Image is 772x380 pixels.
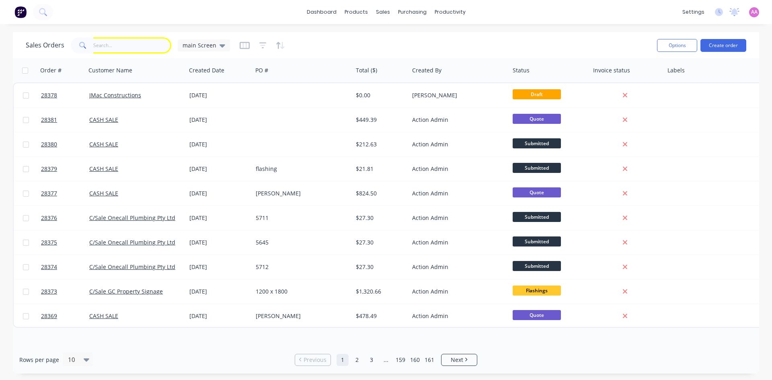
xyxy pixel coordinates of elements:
[89,116,118,123] a: CASH SALE
[256,238,345,246] div: 5645
[189,312,249,320] div: [DATE]
[189,91,249,99] div: [DATE]
[431,6,470,18] div: productivity
[513,261,561,271] span: Submitted
[189,263,249,271] div: [DATE]
[513,286,561,296] span: Flashings
[412,288,501,296] div: Action Admin
[256,312,345,320] div: [PERSON_NAME]
[513,187,561,197] span: Quote
[41,238,57,246] span: 28375
[89,263,175,271] a: C/Sale Onecall Plumbing Pty Ltd
[678,6,708,18] div: settings
[41,279,89,304] a: 28373
[356,312,403,320] div: $478.49
[189,288,249,296] div: [DATE]
[657,39,697,52] button: Options
[189,165,249,173] div: [DATE]
[423,354,435,366] a: Page 161
[89,189,118,197] a: CASH SALE
[513,114,561,124] span: Quote
[88,66,132,74] div: Customer Name
[41,189,57,197] span: 28377
[412,312,501,320] div: Action Admin
[256,288,345,296] div: 1200 x 1800
[89,140,118,148] a: CASH SALE
[256,165,345,173] div: flashing
[26,41,64,49] h1: Sales Orders
[41,263,57,271] span: 28374
[356,189,403,197] div: $824.50
[189,66,224,74] div: Created Date
[412,165,501,173] div: Action Admin
[41,83,89,107] a: 28378
[451,356,463,364] span: Next
[89,214,175,222] a: C/Sale Onecall Plumbing Pty Ltd
[441,356,477,364] a: Next page
[255,66,268,74] div: PO #
[337,354,349,366] a: Page 1 is your current page
[365,354,378,366] a: Page 3
[41,132,89,156] a: 28380
[93,37,172,53] input: Scanning by Zero Phishing
[513,236,561,246] span: Submitted
[41,230,89,255] a: 28375
[256,189,345,197] div: [PERSON_NAME]
[189,238,249,246] div: [DATE]
[513,89,561,99] span: Draft
[41,91,57,99] span: 28378
[409,354,421,366] a: Page 160
[751,8,758,16] span: AA
[513,310,561,320] span: Quote
[89,288,163,295] a: C/Sale GC Property Signage
[303,6,341,18] a: dashboard
[41,312,57,320] span: 28369
[295,356,331,364] a: Previous page
[412,116,501,124] div: Action Admin
[41,108,89,132] a: 28381
[412,91,501,99] div: [PERSON_NAME]
[41,214,57,222] span: 28376
[189,189,249,197] div: [DATE]
[356,116,403,124] div: $449.39
[89,91,141,99] a: JMac Constructions
[14,6,27,18] img: Factory
[356,263,403,271] div: $27.30
[356,238,403,246] div: $27.30
[356,91,403,99] div: $0.00
[41,165,57,173] span: 28379
[41,140,57,148] span: 28380
[412,214,501,222] div: Action Admin
[189,140,249,148] div: [DATE]
[412,238,501,246] div: Action Admin
[513,212,561,222] span: Submitted
[89,238,175,246] a: C/Sale Onecall Plumbing Pty Ltd
[89,312,118,320] a: CASH SALE
[89,165,118,173] a: CASH SALE
[41,116,57,124] span: 28381
[341,6,372,18] div: products
[41,206,89,230] a: 28376
[256,214,345,222] div: 5711
[41,181,89,205] a: 28377
[372,6,394,18] div: sales
[41,304,89,328] a: 28369
[41,157,89,181] a: 28379
[394,354,407,366] a: Page 159
[256,263,345,271] div: 5712
[356,140,403,148] div: $212.63
[292,354,480,366] ul: Pagination
[513,66,530,74] div: Status
[412,140,501,148] div: Action Admin
[19,356,59,364] span: Rows per page
[183,41,216,49] span: main Screen
[356,288,403,296] div: $1,320.66
[394,6,431,18] div: purchasing
[700,39,746,52] button: Create order
[189,214,249,222] div: [DATE]
[41,255,89,279] a: 28374
[189,116,249,124] div: [DATE]
[667,66,685,74] div: Labels
[356,165,403,173] div: $21.81
[513,163,561,173] span: Submitted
